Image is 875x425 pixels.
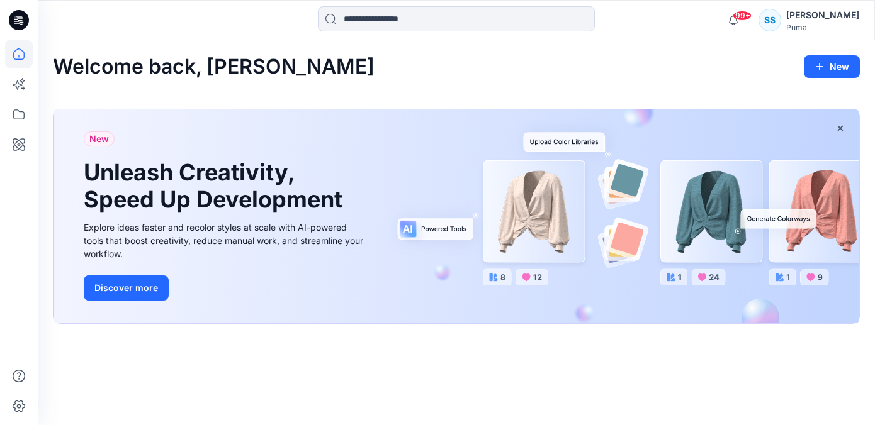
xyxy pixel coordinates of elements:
[84,221,367,260] div: Explore ideas faster and recolor styles at scale with AI-powered tools that boost creativity, red...
[53,55,375,79] h2: Welcome back, [PERSON_NAME]
[759,9,781,31] div: SS
[84,275,169,301] button: Discover more
[89,131,109,146] span: New
[84,275,367,301] a: Discover more
[786,23,859,32] div: Puma
[84,159,348,213] h1: Unleash Creativity, Speed Up Development
[786,8,859,23] div: [PERSON_NAME]
[804,55,860,78] button: New
[733,11,752,21] span: 99+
